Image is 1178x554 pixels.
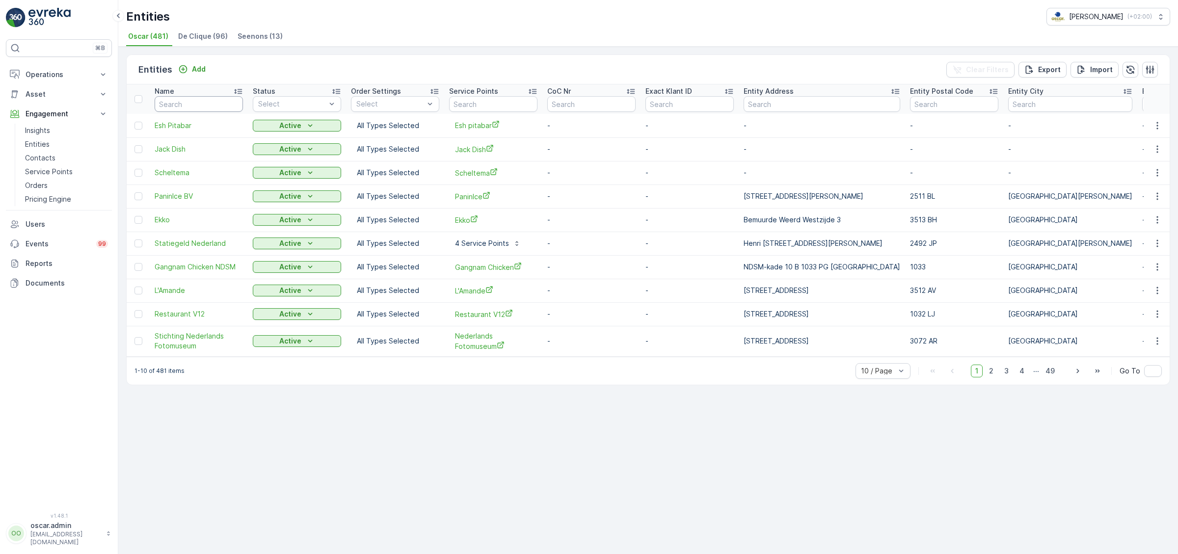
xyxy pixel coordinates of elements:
[455,286,532,296] span: L'Amande
[134,192,142,200] div: Toggle Row Selected
[1003,326,1137,356] td: [GEOGRAPHIC_DATA]
[155,191,243,201] span: PaninIce BV
[455,120,532,131] a: Esh pitabar
[739,208,905,232] td: Bemuurde Weerd Westzijde 3
[6,521,112,546] button: OOoscar.admin[EMAIL_ADDRESS][DOMAIN_NAME]
[1069,12,1124,22] p: [PERSON_NAME]
[1003,279,1137,302] td: [GEOGRAPHIC_DATA]
[6,234,112,254] a: Events99
[739,137,905,161] td: -
[155,238,243,248] a: Statiegeld Nederland
[455,309,532,319] a: Restaurant V12
[155,96,243,112] input: Search
[357,144,433,154] p: All Types Selected
[155,86,174,96] p: Name
[134,310,142,318] div: Toggle Row Selected
[253,214,341,226] button: Active
[134,287,142,294] div: Toggle Row Selected
[1051,11,1065,22] img: basis-logo_rgb2x.png
[542,114,641,137] td: -
[192,64,206,74] p: Add
[6,84,112,104] button: Asset
[25,167,73,177] p: Service Points
[547,86,571,96] p: CoC Nr
[1003,208,1137,232] td: [GEOGRAPHIC_DATA]
[542,326,641,356] td: -
[134,239,142,247] div: Toggle Row Selected
[905,208,1003,232] td: 3513 BH
[542,232,641,255] td: -
[253,285,341,296] button: Active
[26,259,108,268] p: Reports
[1127,13,1152,21] p: ( +02:00 )
[126,9,170,25] p: Entities
[6,273,112,293] a: Documents
[238,31,283,41] span: Seenons (13)
[21,124,112,137] a: Insights
[739,279,905,302] td: [STREET_ADDRESS]
[1033,365,1039,377] p: ...
[449,86,498,96] p: Service Points
[910,96,998,112] input: Search
[455,168,532,178] a: Scheltema
[739,114,905,137] td: -
[542,161,641,185] td: -
[258,99,326,109] p: Select
[357,309,433,319] p: All Types Selected
[21,192,112,206] a: Pricing Engine
[178,31,228,41] span: De Clique (96)
[455,331,532,351] a: Nederlands Fotomuseum
[1038,65,1061,75] p: Export
[641,279,739,302] td: -
[910,86,973,96] p: Entity Postal Code
[26,219,108,229] p: Users
[1008,96,1132,112] input: Search
[6,214,112,234] a: Users
[1008,86,1044,96] p: Entity City
[134,337,142,345] div: Toggle Row Selected
[645,96,734,112] input: Search
[134,169,142,177] div: Toggle Row Selected
[744,96,900,112] input: Search
[905,279,1003,302] td: 3512 AV
[155,144,243,154] span: Jack Dish
[21,137,112,151] a: Entities
[253,237,341,249] button: Active
[455,215,532,225] a: Ekko
[279,238,301,248] p: Active
[645,86,692,96] p: Exact Klant ID
[155,121,243,131] a: Esh Pitabar
[1003,302,1137,326] td: [GEOGRAPHIC_DATA]
[155,309,243,319] span: Restaurant V12
[946,62,1015,78] button: Clear Filters
[455,191,532,202] a: PaninIce
[6,65,112,84] button: Operations
[905,302,1003,326] td: 1032 LJ
[155,262,243,272] span: Gangnam Chicken NDSM
[155,168,243,178] span: Scheltema
[253,335,341,347] button: Active
[905,185,1003,208] td: 2511 BL
[356,99,424,109] p: Select
[971,365,983,377] span: 1
[25,194,71,204] p: Pricing Engine
[30,530,101,546] p: [EMAIL_ADDRESS][DOMAIN_NAME]
[1000,365,1013,377] span: 3
[30,521,101,530] p: oscar.admin
[985,365,998,377] span: 2
[1003,114,1137,137] td: -
[357,238,433,248] p: All Types Selected
[279,336,301,346] p: Active
[641,137,739,161] td: -
[6,254,112,273] a: Reports
[547,96,636,112] input: Search
[155,215,243,225] a: Ekko
[641,208,739,232] td: -
[641,255,739,279] td: -
[542,255,641,279] td: -
[357,215,433,225] p: All Types Selected
[1003,255,1137,279] td: [GEOGRAPHIC_DATA]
